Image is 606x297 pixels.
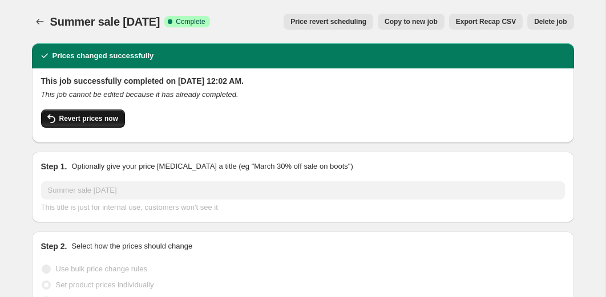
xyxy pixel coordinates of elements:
[527,14,573,30] button: Delete job
[71,241,192,252] p: Select how the prices should change
[41,75,565,87] h2: This job successfully completed on [DATE] 12:02 AM.
[56,265,147,273] span: Use bulk price change rules
[59,114,118,123] span: Revert prices now
[71,161,353,172] p: Optionally give your price [MEDICAL_DATA] a title (eg "March 30% off sale on boots")
[52,50,154,62] h2: Prices changed successfully
[41,241,67,252] h2: Step 2.
[41,161,67,172] h2: Step 1.
[385,17,438,26] span: Copy to new job
[50,15,160,28] span: Summer sale [DATE]
[284,14,373,30] button: Price revert scheduling
[378,14,445,30] button: Copy to new job
[41,109,125,128] button: Revert prices now
[290,17,366,26] span: Price revert scheduling
[56,280,154,289] span: Set product prices individually
[534,17,567,26] span: Delete job
[41,203,218,211] span: This title is just for internal use, customers won't see it
[176,17,205,26] span: Complete
[41,90,239,99] i: This job cannot be edited because it has already completed.
[449,14,523,30] button: Export Recap CSV
[456,17,516,26] span: Export Recap CSV
[41,181,565,200] input: 30% off holiday sale
[32,14,48,30] button: Price change jobs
